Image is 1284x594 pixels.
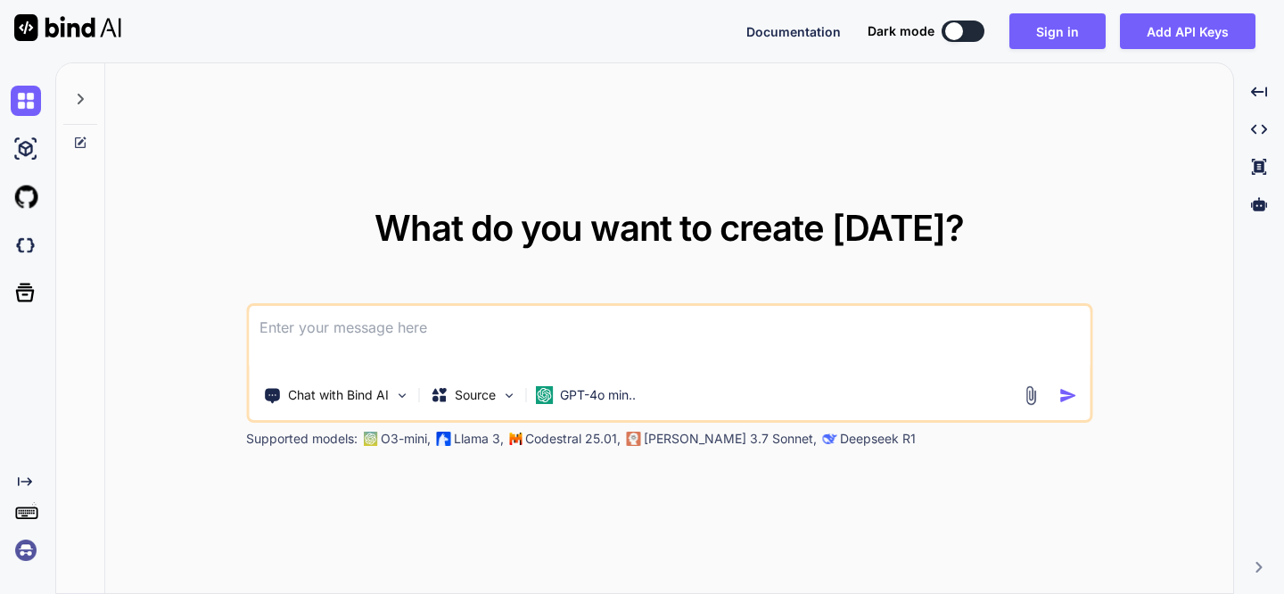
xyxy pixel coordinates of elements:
img: GPT-4o mini [535,386,553,404]
p: Llama 3, [454,430,504,448]
p: Source [455,386,496,404]
p: Chat with Bind AI [288,386,389,404]
button: Sign in [1009,13,1106,49]
img: Llama2 [436,432,450,446]
span: Dark mode [868,22,934,40]
img: signin [11,535,41,565]
span: What do you want to create [DATE]? [374,206,964,250]
p: Deepseek R1 [840,430,916,448]
img: claude [626,432,640,446]
img: Mistral-AI [509,433,522,445]
p: [PERSON_NAME] 3.7 Sonnet, [644,430,817,448]
p: Codestral 25.01, [525,430,621,448]
img: claude [822,432,836,446]
img: Pick Tools [394,388,409,403]
span: Documentation [746,24,841,39]
button: Add API Keys [1120,13,1255,49]
img: chat [11,86,41,116]
p: Supported models: [246,430,358,448]
img: githubLight [11,182,41,212]
img: ai-studio [11,134,41,164]
img: darkCloudIdeIcon [11,230,41,260]
img: GPT-4 [363,432,377,446]
img: attachment [1020,385,1041,406]
img: Bind AI [14,14,121,41]
p: O3-mini, [381,430,431,448]
img: Pick Models [501,388,516,403]
button: Documentation [746,22,841,41]
p: GPT-4o min.. [560,386,636,404]
img: icon [1058,386,1077,405]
